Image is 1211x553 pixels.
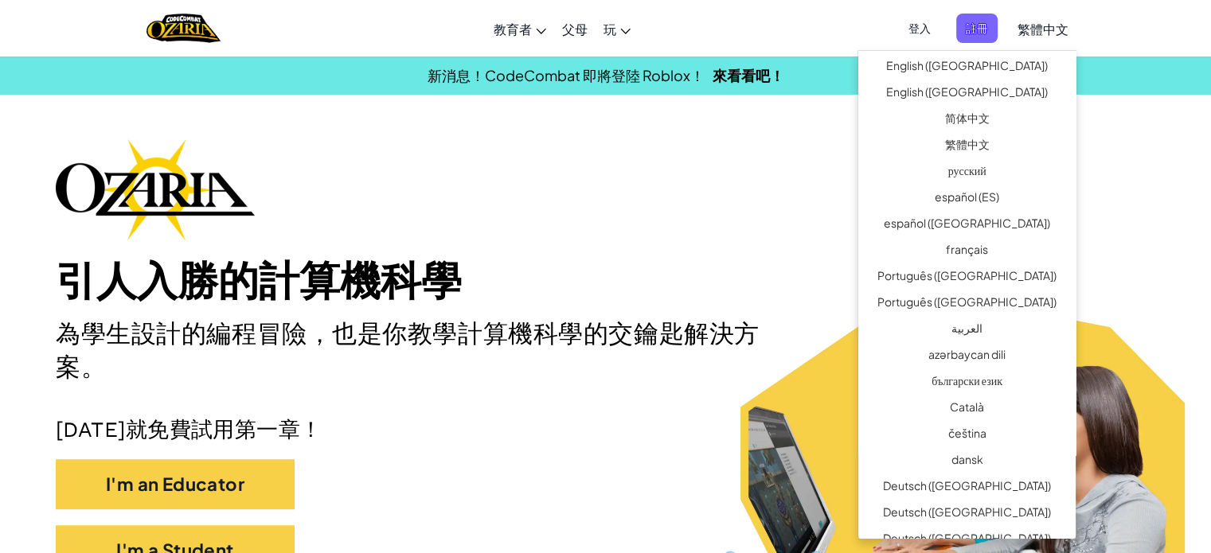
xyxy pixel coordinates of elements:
a: Deutsch ([GEOGRAPHIC_DATA]) [858,501,1076,528]
img: Ozaria branding logo [56,138,255,240]
p: [DATE]就免費試用第一章！ [56,416,1155,442]
a: English ([GEOGRAPHIC_DATA]) [858,55,1076,81]
h1: 引人入勝的計算機科學 [56,256,1155,306]
span: 新消息！CodeCombat 即將登陸 Roblox！ [428,66,705,84]
a: български език [858,370,1076,396]
span: 玩 [604,21,616,37]
a: العربية [858,317,1076,344]
a: azərbaycan dili [858,344,1076,370]
a: Català [858,396,1076,423]
a: čeština [858,423,1076,449]
a: 父母 [554,7,596,50]
a: dansk [858,449,1076,475]
a: 教育者 [486,7,554,50]
a: Português ([GEOGRAPHIC_DATA]) [858,265,1076,291]
button: 登入 [899,14,940,43]
a: 繁體中文 [1010,7,1076,50]
a: español ([GEOGRAPHIC_DATA]) [858,212,1076,239]
img: Home [146,12,221,45]
button: 註冊 [956,14,998,43]
a: 來看看吧！ [713,66,784,84]
a: русский [858,160,1076,186]
a: Português ([GEOGRAPHIC_DATA]) [858,291,1076,317]
a: 繁體中文 [858,134,1076,160]
a: Ozaria by CodeCombat logo [146,12,221,45]
a: español (ES) [858,186,1076,212]
h2: 為學生設計的編程冒險，也是你教學計算機科學的交鑰匙解決方案。 [56,317,792,385]
a: 简体中文 [858,107,1076,134]
button: I'm an Educator [56,459,295,509]
a: français [858,239,1076,265]
a: 玩 [596,7,639,50]
a: English ([GEOGRAPHIC_DATA]) [858,81,1076,107]
a: Deutsch ([GEOGRAPHIC_DATA]) [858,475,1076,501]
span: 繁體中文 [1018,21,1068,37]
span: 教育者 [494,21,532,37]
